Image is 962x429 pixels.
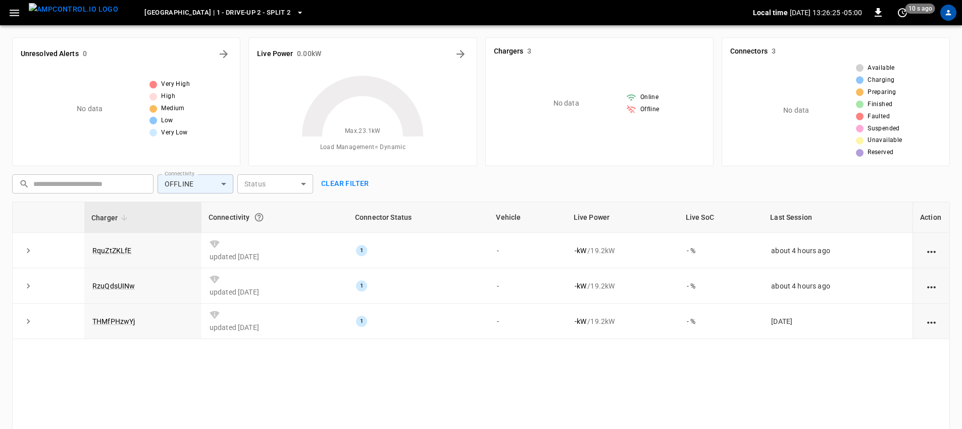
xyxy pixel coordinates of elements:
div: action cell options [925,246,938,256]
button: expand row [21,314,36,329]
h6: 3 [772,46,776,57]
span: Reserved [868,148,893,158]
div: profile-icon [940,5,956,21]
th: Last Session [763,202,913,233]
span: Faulted [868,112,890,122]
span: Online [640,92,659,103]
td: - [489,304,566,339]
span: Medium [161,104,184,114]
th: Vehicle [489,202,566,233]
p: - kW [575,281,586,291]
p: No data [77,104,103,114]
p: No data [783,105,809,116]
p: updated [DATE] [210,252,340,262]
a: RquZtZKLfE [92,247,132,255]
span: Very Low [161,128,187,138]
div: / 19.2 kW [575,281,671,291]
span: Preparing [868,87,896,98]
div: 1 [356,245,367,256]
button: expand row [21,243,36,258]
img: ampcontrol.io logo [29,3,118,16]
h6: Chargers [494,46,524,57]
p: Local time [753,8,788,18]
span: Low [161,116,173,126]
h6: 0.00 kW [297,49,321,60]
th: Connector Status [348,202,489,233]
span: Finished [868,100,892,110]
h6: Live Power [257,49,293,60]
td: about 4 hours ago [763,233,913,268]
h6: Unresolved Alerts [21,49,79,60]
td: - % [679,268,764,304]
span: Charging [868,75,894,85]
span: Very High [161,79,190,89]
span: Available [868,63,895,73]
th: Live Power [567,202,679,233]
p: updated [DATE] [210,287,340,297]
button: set refresh interval [894,5,910,21]
span: 10 s ago [905,4,935,14]
th: Live SoC [679,202,764,233]
th: Action [913,202,949,233]
a: THMfPHzwYj [92,317,135,325]
div: 1 [356,316,367,327]
span: [GEOGRAPHIC_DATA] | 1 - Drive-Up 2 - Split 2 [144,7,290,19]
div: 1 [356,280,367,292]
p: - kW [575,246,586,256]
span: Max. 23.1 kW [345,126,381,136]
span: Suspended [868,124,900,134]
a: RzuQdsUINw [92,282,135,290]
h6: 0 [83,49,87,60]
div: action cell options [925,316,938,326]
button: Clear filter [317,174,373,193]
td: [DATE] [763,304,913,339]
label: Connectivity [165,170,194,178]
button: Energy Overview [452,46,469,62]
button: [GEOGRAPHIC_DATA] | 1 - Drive-Up 2 - Split 2 [140,3,308,23]
td: about 4 hours ago [763,268,913,304]
div: / 19.2 kW [575,316,671,326]
td: - % [679,304,764,339]
span: Unavailable [868,135,902,146]
span: Offline [640,105,660,115]
button: expand row [21,278,36,294]
button: All Alerts [216,46,232,62]
h6: Connectors [730,46,768,57]
p: No data [553,98,579,109]
button: Connection between the charger and our software. [250,208,268,226]
div: OFFLINE [158,174,233,194]
span: High [161,91,175,102]
span: Charger [91,212,131,224]
td: - [489,268,566,304]
td: - % [679,233,764,268]
span: Load Management = Dynamic [320,142,406,153]
div: / 19.2 kW [575,246,671,256]
div: action cell options [925,281,938,291]
p: [DATE] 13:26:25 -05:00 [790,8,862,18]
td: - [489,233,566,268]
p: - kW [575,316,586,326]
div: Connectivity [209,208,341,226]
h6: 3 [527,46,531,57]
p: updated [DATE] [210,322,340,332]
